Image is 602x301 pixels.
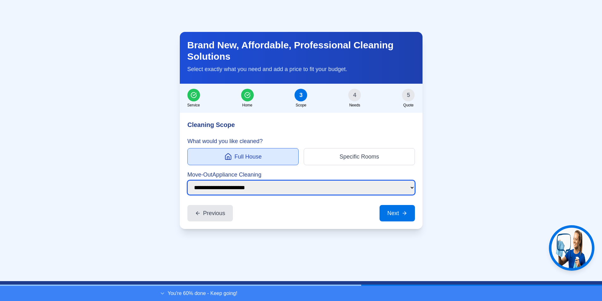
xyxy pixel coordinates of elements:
[187,65,415,74] p: Select exactly what you need and add a price to fit your budget.
[403,103,414,108] span: Quote
[339,152,379,161] span: Specific Rooms
[168,290,237,297] p: You're 60% done - Keep going!
[348,89,361,101] div: 4
[187,137,415,146] label: What would you like cleaned?
[187,120,415,129] h3: Cleaning Scope
[187,170,415,179] label: Move-Out Appliance Cleaning
[295,103,306,108] span: Scope
[187,39,415,62] h2: Brand New, Affordable, Professional Cleaning Solutions
[402,89,415,101] div: 5
[242,103,252,108] span: Home
[304,148,415,165] button: Specific Rooms
[187,103,200,108] span: Service
[187,205,233,221] button: Previous
[380,205,415,221] button: Next
[549,225,594,271] button: Get help from Jen
[295,89,307,101] div: 3
[349,103,360,108] span: Needs
[551,228,592,268] img: Jen
[187,148,299,165] button: Full House
[234,152,261,161] span: Full House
